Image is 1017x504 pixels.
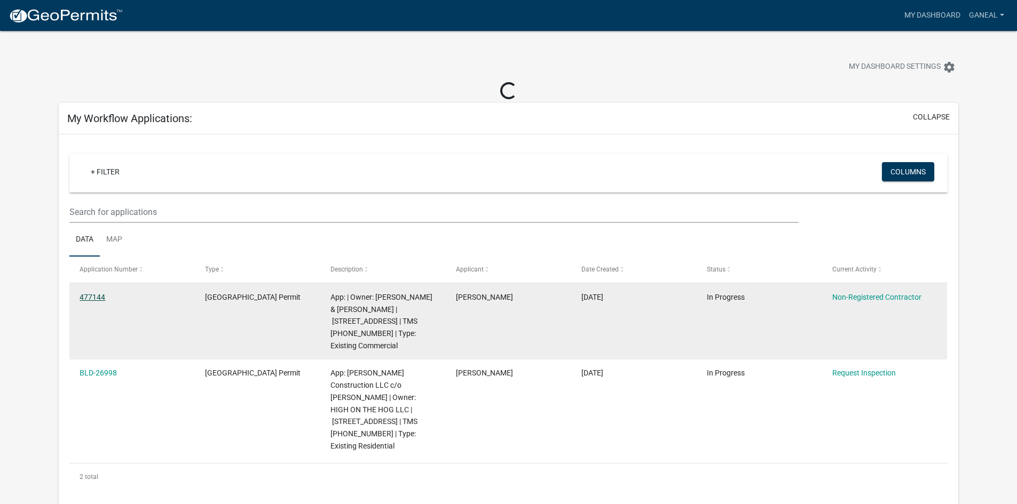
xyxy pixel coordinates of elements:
[80,266,138,273] span: Application Number
[59,134,958,501] div: collapse
[69,463,948,490] div: 2 total
[822,257,947,282] datatable-header-cell: Current Activity
[82,162,128,181] a: + Filter
[840,57,964,77] button: My Dashboard Settingssettings
[80,293,105,301] a: 477144
[832,266,877,273] span: Current Activity
[900,5,965,26] a: My Dashboard
[69,223,100,257] a: Data
[205,369,301,377] span: Jasper County Building Permit
[707,369,745,377] span: In Progress
[456,369,513,377] span: Gerald A Neal
[913,111,950,123] button: collapse
[69,201,798,223] input: Search for applications
[69,257,195,282] datatable-header-cell: Application Number
[581,293,603,301] span: 09/11/2025
[581,266,619,273] span: Date Created
[581,369,603,377] span: 08/25/2023
[849,61,941,74] span: My Dashboard Settings
[100,223,129,257] a: Map
[330,293,432,350] span: App: | Owner: GARVIN ROGER & LYDA LAVERNE | 9387 GRAYS HWY | TMS 060-00-01-019 | Type: Existing C...
[330,266,363,273] span: Description
[80,369,117,377] a: BLD-26998
[446,257,571,282] datatable-header-cell: Applicant
[205,266,219,273] span: Type
[707,293,745,301] span: In Progress
[195,257,320,282] datatable-header-cell: Type
[832,293,921,301] a: Non-Registered Contractor
[67,112,192,125] h5: My Workflow Applications:
[456,293,513,301] span: Gerald A Neal
[571,257,697,282] datatable-header-cell: Date Created
[832,369,896,377] a: Request Inspection
[320,257,446,282] datatable-header-cell: Description
[943,61,956,74] i: settings
[882,162,934,181] button: Columns
[965,5,1008,26] a: ganeal
[456,266,484,273] span: Applicant
[330,369,417,450] span: App: Neal's Construction LLC c/o Gerald A. Neal | Owner: HIGH ON THE HOG LLC | 3051 ALLIGATOR ALL...
[696,257,822,282] datatable-header-cell: Status
[205,293,301,301] span: Jasper County Building Permit
[707,266,726,273] span: Status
